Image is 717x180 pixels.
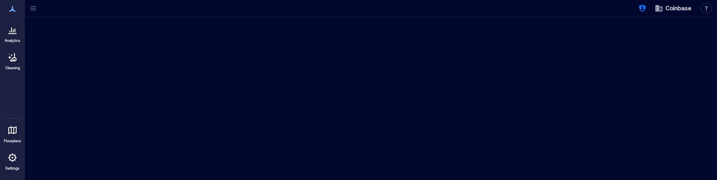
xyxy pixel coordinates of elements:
span: Coinbase [666,4,691,12]
a: Cleaning [2,47,23,73]
p: Cleaning [5,66,20,71]
button: Coinbase [652,2,694,15]
a: Floorplans [1,120,24,146]
a: Analytics [2,20,23,46]
p: Floorplans [4,139,21,144]
p: Settings [5,166,20,171]
p: Analytics [5,38,20,43]
a: Settings [2,148,22,173]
